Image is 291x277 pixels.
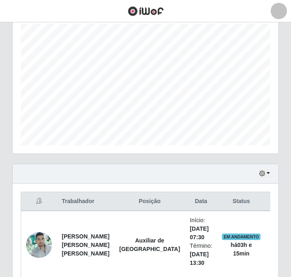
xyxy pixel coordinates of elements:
[190,251,208,266] time: [DATE] 13:30
[231,242,252,257] strong: há 03 h e 15 min
[190,216,212,242] li: Início:
[217,192,265,211] th: Status
[185,192,217,211] th: Data
[114,192,185,211] th: Posição
[190,225,208,240] time: [DATE] 07:30
[62,233,109,257] strong: [PERSON_NAME] [PERSON_NAME] [PERSON_NAME]
[26,227,52,262] img: 1747873820563.jpeg
[128,6,164,16] img: CoreUI Logo
[222,234,261,240] span: EM ANDAMENTO
[119,237,180,252] strong: Auxiliar de [GEOGRAPHIC_DATA]
[57,192,114,211] th: Trabalhador
[190,242,212,267] li: Término:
